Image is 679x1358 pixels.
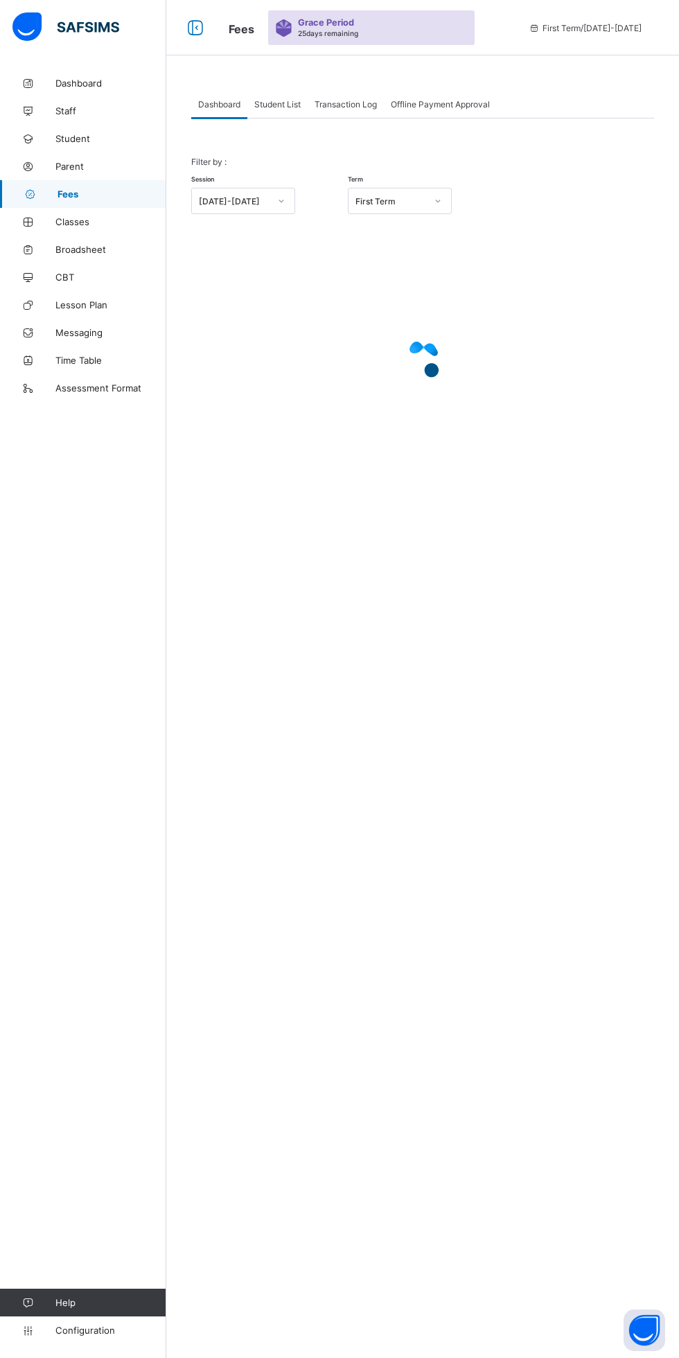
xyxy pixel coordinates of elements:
[275,19,292,37] img: sticker-purple.71386a28dfed39d6af7621340158ba97.svg
[55,1297,166,1308] span: Help
[55,1325,166,1336] span: Configuration
[298,17,354,28] span: Grace Period
[55,327,166,338] span: Messaging
[229,22,254,36] span: Fees
[391,99,490,109] span: Offline Payment Approval
[55,133,166,144] span: Student
[55,355,166,366] span: Time Table
[55,272,166,283] span: CBT
[529,23,642,33] span: session/term information
[355,196,426,206] div: First Term
[12,12,119,42] img: safsims
[55,382,166,394] span: Assessment Format
[191,175,214,183] span: Session
[254,99,301,109] span: Student List
[55,216,166,227] span: Classes
[199,196,270,206] div: [DATE]-[DATE]
[55,244,166,255] span: Broadsheet
[348,175,363,183] span: Term
[55,299,166,310] span: Lesson Plan
[624,1309,665,1351] button: Open asap
[55,78,166,89] span: Dashboard
[55,161,166,172] span: Parent
[191,157,227,167] span: Filter by :
[198,99,240,109] span: Dashboard
[315,99,377,109] span: Transaction Log
[298,29,358,37] span: 25 days remaining
[55,105,166,116] span: Staff
[58,188,166,200] span: Fees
